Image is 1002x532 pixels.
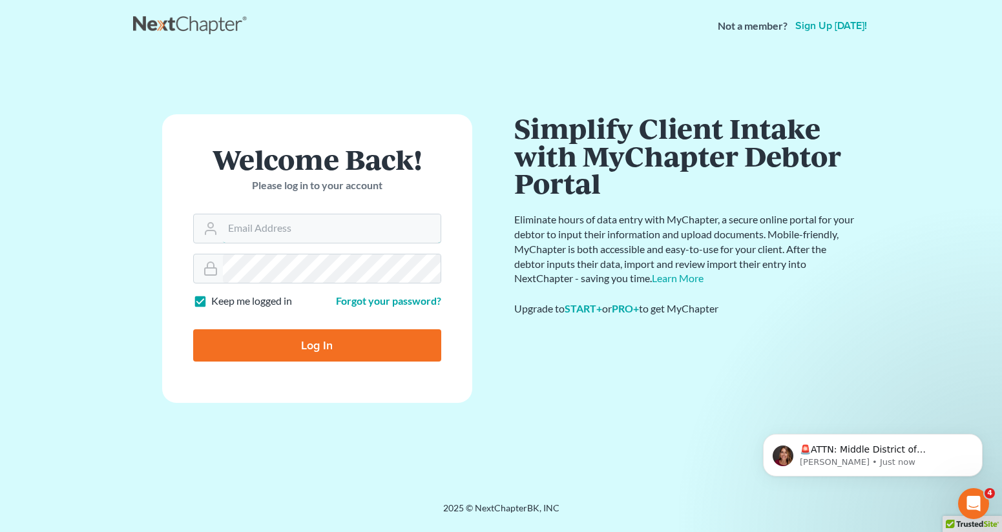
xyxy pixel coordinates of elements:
a: Sign up [DATE]! [793,21,870,31]
label: Keep me logged in [211,294,292,309]
div: 2025 © NextChapterBK, INC [133,502,870,525]
h1: Welcome Back! [193,145,441,173]
a: Learn More [652,272,704,284]
a: START+ [565,302,602,314]
p: Eliminate hours of data entry with MyChapter, a secure online portal for your debtor to input the... [514,212,857,286]
div: Upgrade to or to get MyChapter [514,302,857,316]
strong: Not a member? [718,19,788,34]
span: 4 [985,488,995,498]
input: Log In [193,329,441,362]
iframe: Intercom notifications message [744,407,1002,497]
h1: Simplify Client Intake with MyChapter Debtor Portal [514,114,857,197]
a: Forgot your password? [336,294,441,307]
a: PRO+ [612,302,639,314]
p: Please log in to your account [193,178,441,193]
iframe: Intercom live chat [958,488,989,519]
input: Email Address [223,214,441,243]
